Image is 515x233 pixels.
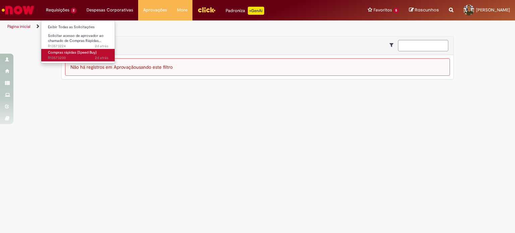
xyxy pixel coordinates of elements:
[48,33,104,44] span: Solicitar acesso de aprovador ao chamado de Compras Rápidas…
[393,8,399,13] span: 5
[48,44,108,49] span: R13573224
[374,7,392,13] span: Favoritos
[136,64,173,70] span: usando este filtro
[87,7,133,13] span: Despesas Corporativas
[41,49,115,61] a: Aberto R13573200 : Compras rápidas (Speed Buy)
[41,20,115,63] ul: Requisições
[48,50,97,55] span: Compras rápidas (Speed Buy)
[226,7,264,15] div: Padroniza
[41,23,115,31] a: Exibir Todas as Solicitações
[1,3,35,17] img: ServiceNow
[197,5,216,15] img: click_logo_yellow_360x200.png
[95,55,108,60] span: 2d atrás
[48,55,108,61] span: R13573200
[46,7,69,13] span: Requisições
[71,8,76,13] span: 2
[95,44,108,49] span: 2d atrás
[248,7,264,15] p: +GenAi
[390,43,397,47] i: Mostrar filtros para: Suas Solicitações
[143,7,167,13] span: Aprovações
[5,20,338,33] ul: Trilhas de página
[415,7,439,13] span: Rascunhos
[95,44,108,49] time: 27/09/2025 16:22:58
[409,7,439,13] a: Rascunhos
[95,55,108,60] time: 27/09/2025 15:36:34
[65,58,450,76] div: Não há registros em Aprovação
[177,7,187,13] span: More
[476,7,510,13] span: [PERSON_NAME]
[7,24,31,29] a: Página inicial
[41,32,115,47] a: Aberto R13573224 : Solicitar acesso de aprovador ao chamado de Compras Rápidas (Speed buy)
